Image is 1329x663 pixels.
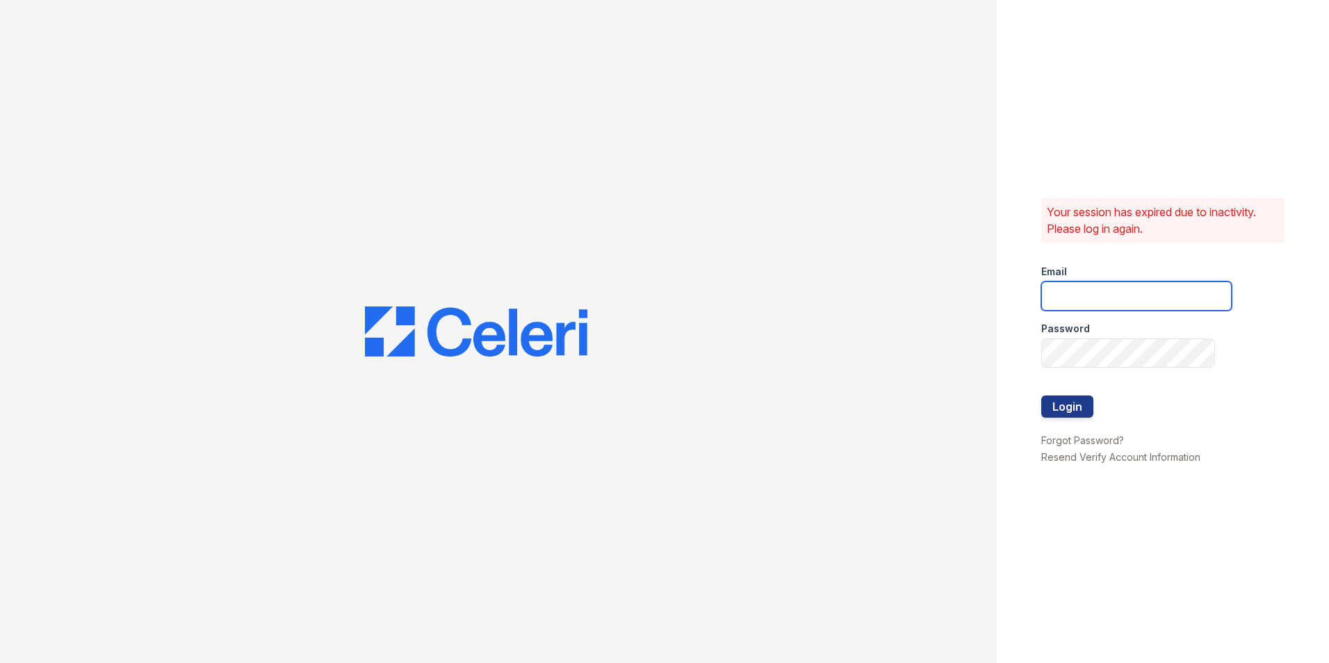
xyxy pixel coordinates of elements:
label: Email [1041,265,1067,279]
p: Your session has expired due to inactivity. Please log in again. [1047,204,1279,237]
a: Resend Verify Account Information [1041,451,1200,463]
button: Login [1041,395,1093,418]
img: CE_Logo_Blue-a8612792a0a2168367f1c8372b55b34899dd931a85d93a1a3d3e32e68fde9ad4.png [365,306,587,357]
a: Forgot Password? [1041,434,1124,446]
label: Password [1041,322,1090,336]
